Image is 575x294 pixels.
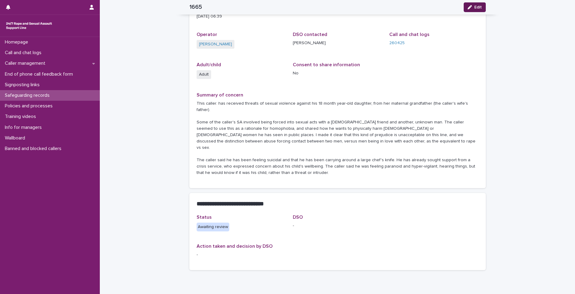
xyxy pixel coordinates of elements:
[2,146,66,152] p: Banned and blocked callers
[464,2,486,12] button: Edit
[199,41,232,47] a: [PERSON_NAME]
[293,32,327,37] span: DSO contacted
[2,93,54,98] p: Safeguarding records
[293,215,303,220] span: DSO
[2,103,57,109] p: Policies and processes
[197,215,212,220] span: Status
[197,100,479,176] p: This caller. has received threats of sexual violence against his 18 month year-old daughter, from...
[2,135,30,141] p: Wallboard
[197,13,479,20] p: [DATE] 06:39
[5,20,53,32] img: rhQMoQhaT3yELyF149Cw
[2,82,44,88] p: Signposting links
[197,252,479,258] p: -
[389,32,430,37] span: Call and chat logs
[197,62,221,67] span: Adult/child
[2,39,33,45] p: Homepage
[197,244,273,249] span: Action taken and decision by DSO
[389,40,405,46] a: 260425
[2,60,50,66] p: Caller management
[293,223,382,229] p: -
[197,93,243,97] span: Summary of concern
[2,114,41,119] p: Training videos
[189,4,202,11] h2: 1665
[293,40,382,46] p: [PERSON_NAME]
[197,70,211,79] span: Adult
[293,62,360,67] span: Consent to share information
[2,71,78,77] p: End of phone call feedback form
[197,32,217,37] span: Operator
[2,125,47,130] p: Info for managers
[474,5,482,9] span: Edit
[2,50,46,56] p: Call and chat logs
[293,70,382,77] p: No
[197,223,229,231] div: Awaiting review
